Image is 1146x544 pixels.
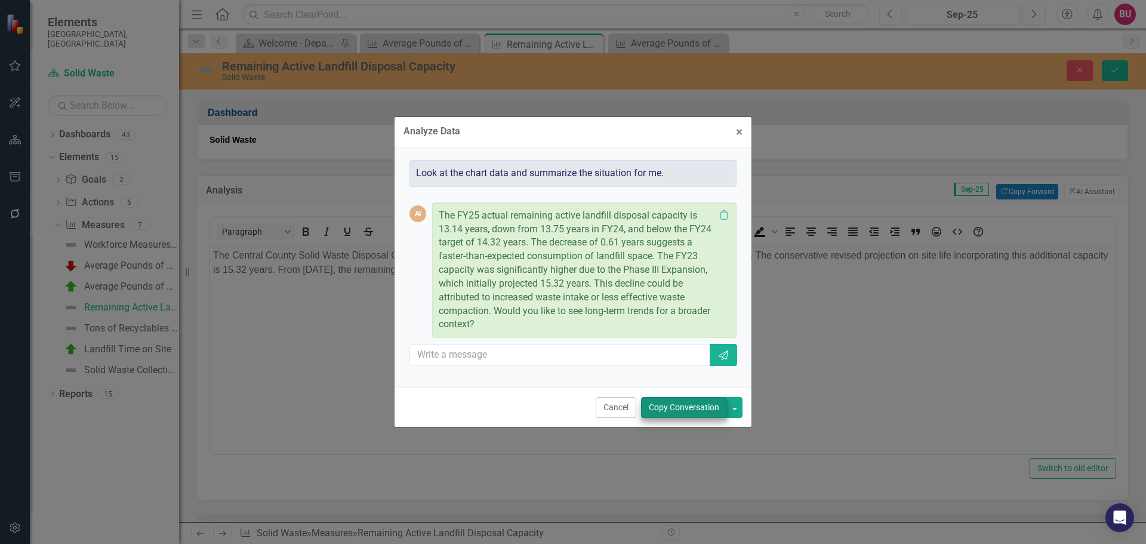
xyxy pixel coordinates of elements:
button: Copy Conversation [641,397,727,418]
p: The Central County Solid Waste Disposal Complex commenced waste filling operations into the Phase... [3,3,902,32]
input: Write a message [409,344,711,366]
div: AI [409,205,426,222]
div: Analyze Data [403,126,460,137]
p: The FY25 actual remaining active landfill disposal capacity is 13.14 years, down from 13.75 years... [439,209,715,332]
div: Look at the chart data and summarize the situation for me. [409,160,737,187]
div: Open Intercom Messenger [1105,503,1134,532]
button: Cancel [596,397,636,418]
span: × [736,125,743,139]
